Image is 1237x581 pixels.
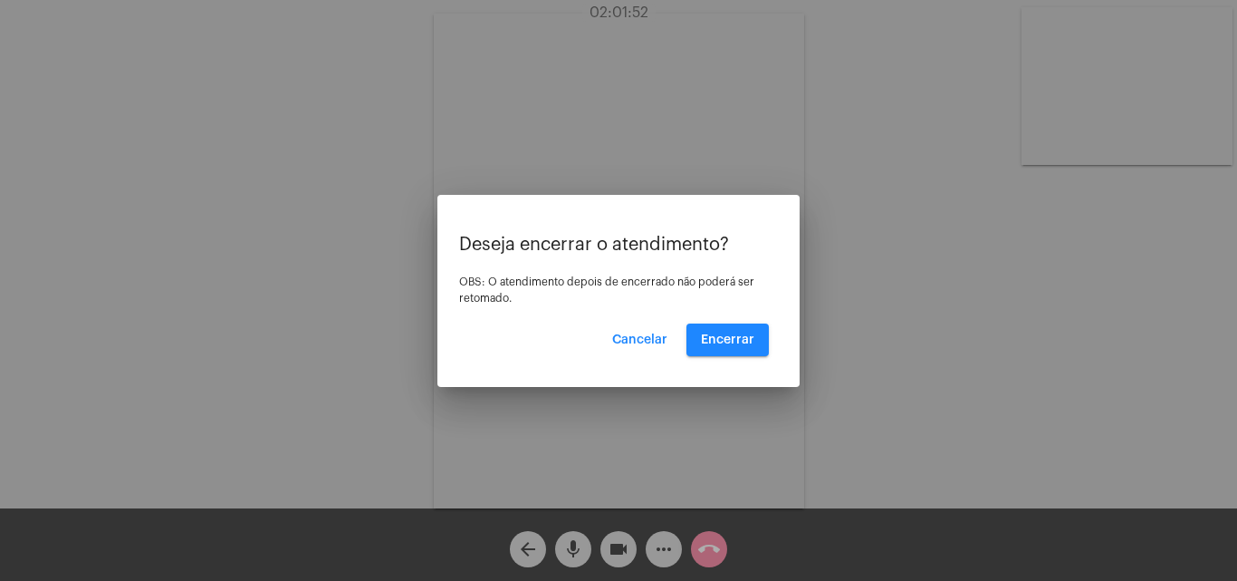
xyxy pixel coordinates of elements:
button: Cancelar [598,324,682,356]
button: Encerrar [686,324,769,356]
span: Cancelar [612,334,667,346]
p: Deseja encerrar o atendimento? [459,235,778,255]
span: OBS: O atendimento depois de encerrado não poderá ser retomado. [459,276,754,304]
span: Encerrar [701,334,754,346]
